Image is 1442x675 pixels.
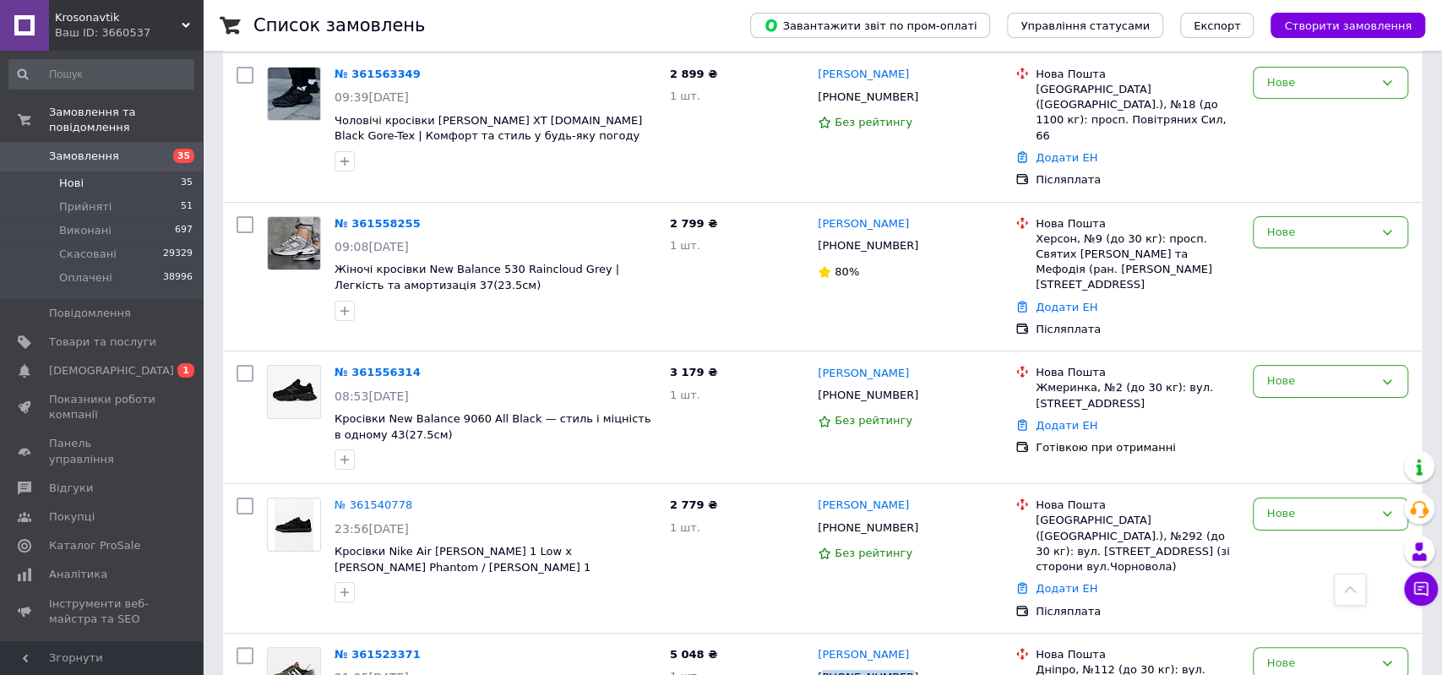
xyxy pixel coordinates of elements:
div: Нове [1267,74,1374,92]
div: [PHONE_NUMBER] [814,517,922,539]
span: 23:56[DATE] [335,522,409,536]
a: Додати ЕН [1036,151,1097,164]
a: [PERSON_NAME] [818,498,909,514]
div: [GEOGRAPHIC_DATA] ([GEOGRAPHIC_DATA].), №18 (до 1100 кг): просп. Повітряних Сил, 66 [1036,82,1239,144]
span: Виконані [59,223,112,238]
span: 35 [181,176,193,191]
input: Пошук [8,59,194,90]
span: Створити замовлення [1284,19,1412,32]
img: Фото товару [268,366,320,418]
div: Ваш ID: 3660537 [55,25,203,41]
a: Додати ЕН [1036,419,1097,432]
span: Без рейтингу [835,547,912,559]
span: Нові [59,176,84,191]
span: 697 [175,223,193,238]
a: [PERSON_NAME] [818,647,909,663]
div: [PHONE_NUMBER] [814,235,922,257]
img: Фото товару [275,498,314,551]
a: Кросівки Nike Air [PERSON_NAME] 1 Low x [PERSON_NAME] Phantom / [PERSON_NAME] 1 [PERSON_NAME] Чорні [335,545,590,589]
a: Жіночі кросівки New Balance 530 Raincloud Grey | Легкість та амортизація 37(23.5см) [335,263,619,291]
span: 2 799 ₴ [670,217,717,230]
span: 51 [181,199,193,215]
div: [PHONE_NUMBER] [814,86,922,108]
a: Створити замовлення [1254,19,1425,31]
span: Управління сайтом [49,640,156,671]
span: Без рейтингу [835,414,912,427]
a: Фото товару [267,498,321,552]
span: Krosonavtik [55,10,182,25]
span: Кросівки New Balance 9060 All Black — стиль і міцність в одному 43(27.5см) [335,412,650,441]
span: 1 [177,363,194,378]
a: Фото товару [267,365,321,419]
span: Товари та послуги [49,335,156,350]
span: Замовлення [49,149,119,164]
span: Прийняті [59,199,112,215]
span: Покупці [49,509,95,525]
div: Післяплата [1036,172,1239,188]
button: Чат з покупцем [1404,572,1438,606]
img: Фото товару [268,68,320,120]
a: Фото товару [267,216,321,270]
div: Нове [1267,224,1374,242]
div: Нова Пошта [1036,365,1239,380]
h1: Список замовлень [253,15,425,35]
a: Чоловічі кросівки [PERSON_NAME] XT [DOMAIN_NAME] Black Gore-Tex | Комфорт та стиль у будь-яку пог... [335,114,642,158]
span: Інструменти веб-майстра та SEO [49,596,156,627]
span: Оплачені [59,270,112,286]
span: Без рейтингу [835,116,912,128]
div: Нова Пошта [1036,498,1239,513]
span: 2 779 ₴ [670,498,717,511]
div: Готівкою при отриманні [1036,440,1239,455]
div: Нове [1267,373,1374,390]
span: 38996 [163,270,193,286]
div: Нове [1267,505,1374,523]
span: Показники роботи компанії [49,392,156,422]
button: Управління статусами [1007,13,1163,38]
span: Відгуки [49,481,93,496]
span: Управління статусами [1020,19,1150,32]
a: № 361558255 [335,217,421,230]
span: [DEMOGRAPHIC_DATA] [49,363,174,378]
button: Завантажити звіт по пром-оплаті [750,13,990,38]
div: [GEOGRAPHIC_DATA] ([GEOGRAPHIC_DATA].), №292 (до 30 кг): вул. [STREET_ADDRESS] (зі сторони вул.Чо... [1036,513,1239,574]
a: № 361556314 [335,366,421,378]
span: 09:39[DATE] [335,90,409,104]
button: Створити замовлення [1271,13,1425,38]
span: Аналітика [49,567,107,582]
span: Замовлення та повідомлення [49,105,203,135]
a: [PERSON_NAME] [818,366,909,382]
span: Скасовані [59,247,117,262]
span: 1 шт. [670,521,700,534]
span: Панель управління [49,436,156,466]
a: Додати ЕН [1036,582,1097,595]
span: 29329 [163,247,193,262]
a: № 361563349 [335,68,421,80]
div: Нова Пошта [1036,647,1239,662]
div: Нова Пошта [1036,216,1239,231]
span: 3 179 ₴ [670,366,717,378]
div: Нове [1267,655,1374,672]
div: [PHONE_NUMBER] [814,384,922,406]
span: 08:53[DATE] [335,389,409,403]
span: Експорт [1194,19,1241,32]
span: 09:08[DATE] [335,240,409,253]
div: Післяплата [1036,604,1239,619]
span: 2 899 ₴ [670,68,717,80]
span: 5 048 ₴ [670,648,717,661]
a: [PERSON_NAME] [818,67,909,83]
span: 80% [835,265,859,278]
span: 35 [173,149,194,163]
img: Фото товару [268,217,320,269]
span: 1 шт. [670,90,700,102]
a: [PERSON_NAME] [818,216,909,232]
a: № 361540778 [335,498,412,511]
span: 1 шт. [670,389,700,401]
a: Додати ЕН [1036,301,1097,313]
a: № 361523371 [335,648,421,661]
a: Фото товару [267,67,321,121]
button: Експорт [1180,13,1254,38]
div: Жмеринка, №2 (до 30 кг): вул. [STREET_ADDRESS] [1036,380,1239,411]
